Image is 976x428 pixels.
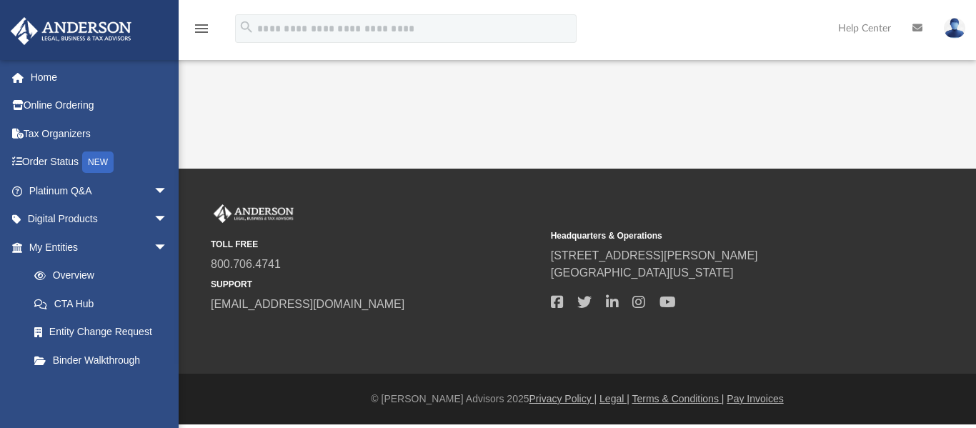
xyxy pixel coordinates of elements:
[20,346,189,374] a: Binder Walkthrough
[179,392,976,407] div: © [PERSON_NAME] Advisors 2025
[10,148,189,177] a: Order StatusNEW
[10,233,189,262] a: My Entitiesarrow_drop_down
[20,289,189,318] a: CTA Hub
[10,205,189,234] a: Digital Productsarrow_drop_down
[10,176,189,205] a: Platinum Q&Aarrow_drop_down
[154,233,182,262] span: arrow_drop_down
[154,205,182,234] span: arrow_drop_down
[727,393,783,404] a: Pay Invoices
[154,176,182,206] span: arrow_drop_down
[529,393,597,404] a: Privacy Policy |
[82,151,114,173] div: NEW
[20,262,189,290] a: Overview
[10,63,189,91] a: Home
[20,318,189,347] a: Entity Change Request
[632,393,724,404] a: Terms & Conditions |
[944,18,965,39] img: User Pic
[20,374,182,403] a: My Blueprint
[211,204,297,223] img: Anderson Advisors Platinum Portal
[551,229,881,242] small: Headquarters & Operations
[6,17,136,45] img: Anderson Advisors Platinum Portal
[599,393,629,404] a: Legal |
[551,267,734,279] a: [GEOGRAPHIC_DATA][US_STATE]
[211,298,404,310] a: [EMAIL_ADDRESS][DOMAIN_NAME]
[239,19,254,35] i: search
[211,238,541,251] small: TOLL FREE
[10,119,189,148] a: Tax Organizers
[193,20,210,37] i: menu
[211,278,541,291] small: SUPPORT
[211,258,281,270] a: 800.706.4741
[10,91,189,120] a: Online Ordering
[193,27,210,37] a: menu
[551,249,758,262] a: [STREET_ADDRESS][PERSON_NAME]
